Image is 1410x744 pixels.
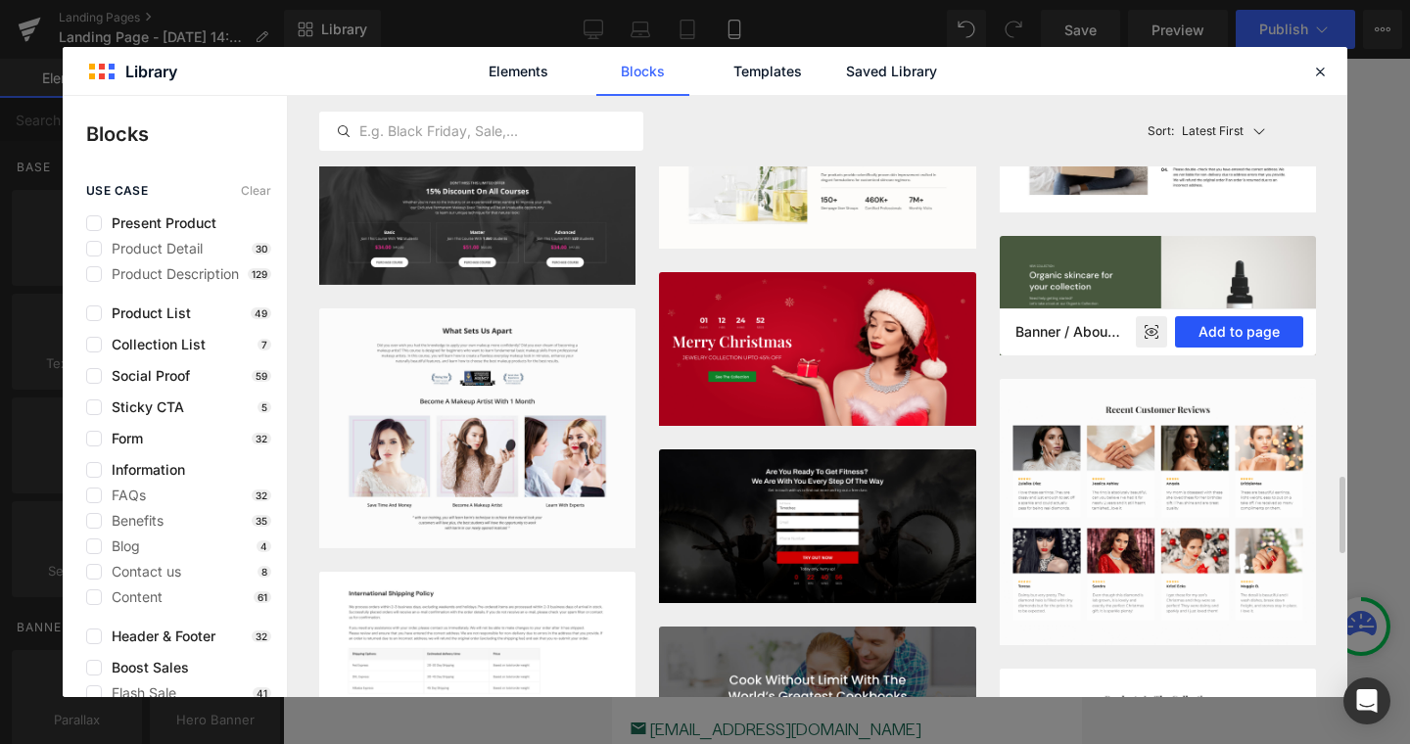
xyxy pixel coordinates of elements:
img: Washland [16,528,114,595]
span: Collection List [102,337,206,352]
a: Saved Library [845,47,938,96]
p: 32 [252,489,271,501]
img: image [1000,379,1316,645]
span: use case [86,184,148,198]
img: image [1000,236,1316,355]
strong: Need help? [16,614,99,637]
p: 8 [258,566,271,578]
a: Add Single Section [147,354,323,394]
p: or Drag & Drop elements from left sidebar [47,409,423,423]
span: Product Description [102,266,239,282]
img: image [319,163,635,285]
p: 129 [248,268,271,280]
span: Information [102,462,185,478]
p: 7 [258,339,271,350]
p: 30 [252,243,271,255]
span: FAQs [102,488,146,503]
span: Blog [102,538,140,554]
p: 35 [252,515,271,527]
p: 61 [254,591,271,603]
p: 49 [251,307,271,319]
span: Benefits [102,513,164,529]
p: 32 [252,433,271,444]
p: 59 [252,370,271,382]
span: Product List [102,305,191,321]
span: Form [102,431,143,446]
span: Social Proof [102,368,190,384]
span: Sticky CTA [102,399,184,415]
div: Preview [1136,316,1167,348]
button: Latest FirstSort:Latest First [1140,96,1316,166]
p: Blocks [86,119,287,149]
h5: Banner / About Page - Skin Care [1015,323,1120,341]
p: Contact us anytime [16,613,454,639]
a: [EMAIL_ADDRESS][DOMAIN_NAME] [16,657,309,683]
p: 41 [253,687,271,699]
span: email [16,657,38,683]
img: image [659,449,975,603]
img: image [319,308,635,548]
a: Explore Blocks [147,300,323,339]
span: Clear [241,184,271,198]
a: Templates [721,47,814,96]
input: E.g. Black Friday, Sale,... [320,119,642,143]
span: Boost Sales [102,660,189,675]
p: 5 [258,401,271,413]
p: 4 [257,540,271,552]
button: Add to page [1175,316,1303,348]
span: Content [102,589,163,605]
span: Contact us [102,564,181,580]
span: Product Detail [102,241,203,256]
span: Present Product [102,215,216,231]
img: image [659,272,975,426]
a: Blocks [596,47,689,96]
span: Header & Footer [102,628,215,644]
div: Open Intercom Messenger [1343,677,1390,724]
span: Flash Sale [102,685,176,701]
p: Latest First [1182,122,1244,140]
a: Elements [472,47,565,96]
p: 32 [252,630,271,642]
span: Sort: [1148,124,1174,138]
